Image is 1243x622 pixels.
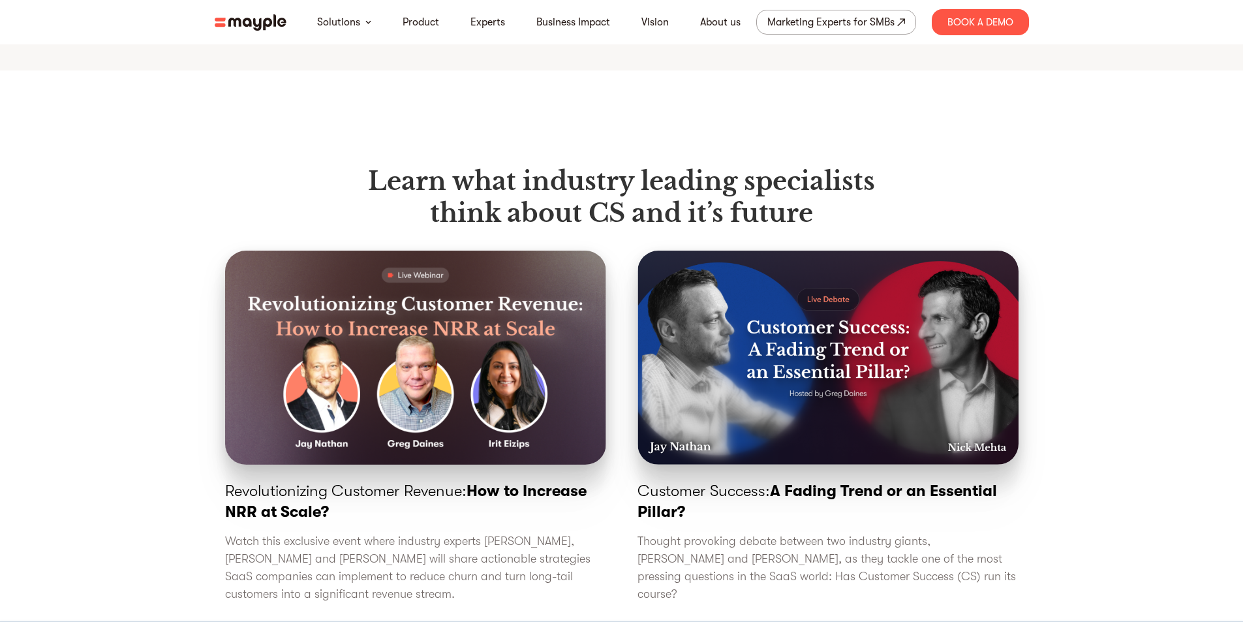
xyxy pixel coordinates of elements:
[637,482,997,521] span: A Fading Trend or an Essential Pillar?
[365,20,371,24] img: arrow-down
[637,251,1019,614] a: Customer Success:A Fading Trend or an Essential Pillar?Thought provoking debate between two indus...
[637,533,1019,603] p: Thought provoking debate between two industry giants, [PERSON_NAME] and [PERSON_NAME], as they ta...
[470,14,505,30] a: Experts
[756,10,916,35] a: Marketing Experts for SMBs
[767,13,895,31] div: Marketing Experts for SMBs
[641,14,669,30] a: Vision
[225,251,606,614] a: Revolutionizing Customer Revenue:How to Increase NRR at Scale?Watch this exclusive event where in...
[317,14,360,30] a: Solutions
[1008,471,1243,622] iframe: Chat Widget
[225,533,606,603] p: Watch this exclusive event where industry experts [PERSON_NAME], [PERSON_NAME] and [PERSON_NAME] ...
[637,480,1019,522] p: Customer Success:
[403,14,439,30] a: Product
[225,480,606,522] p: Revolutionizing Customer Revenue:
[536,14,610,30] a: Business Impact
[932,9,1029,35] div: Book A Demo
[368,165,875,230] h1: Learn what industry leading specialists think about CS and it’s future
[700,14,741,30] a: About us
[215,14,286,31] img: mayple-logo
